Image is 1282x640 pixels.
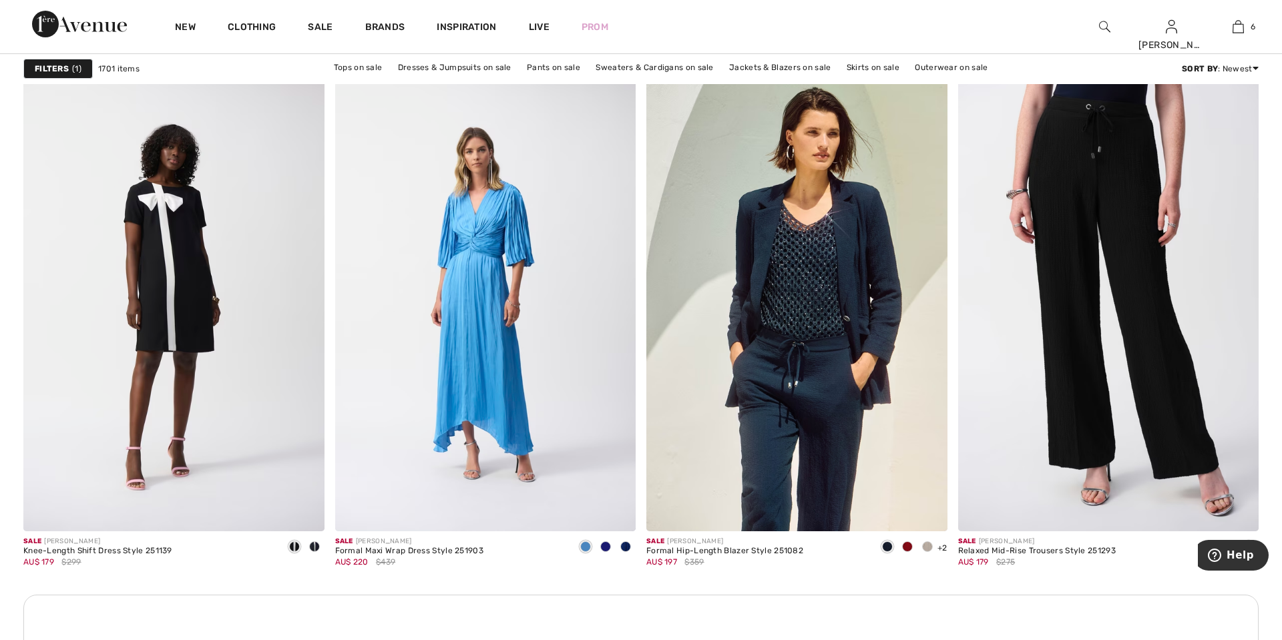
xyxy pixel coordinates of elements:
[437,21,496,35] span: Inspiration
[589,59,720,76] a: Sweaters & Cardigans on sale
[304,537,325,559] div: Midnight Blue/Vanilla
[391,59,518,76] a: Dresses & Jumpsuits on sale
[958,537,976,545] span: Sale
[1239,537,1259,559] div: Black
[23,547,172,556] div: Knee-Length Shift Dress Style 251139
[646,557,677,567] span: AU$ 197
[646,80,947,531] img: Formal Hip-Length Blazer Style 251082. Midnight Blue
[23,557,54,567] span: AU$ 179
[35,63,69,75] strong: Filters
[958,80,1259,531] img: Relaxed Mid-Rise Trousers Style 251293. Midnight Blue
[32,11,127,37] img: 1ère Avenue
[576,537,596,559] div: Coastal blue
[908,59,994,76] a: Outerwear on sale
[958,547,1116,556] div: Relaxed Mid-Rise Trousers Style 251293
[616,537,636,559] div: Royal Sapphire 163
[596,537,616,559] div: Midnight Blue
[1251,21,1255,33] span: 6
[996,556,1015,568] span: $275
[335,537,353,545] span: Sale
[335,537,484,547] div: [PERSON_NAME]
[335,557,369,567] span: AU$ 220
[646,537,664,545] span: Sale
[175,21,196,35] a: New
[722,59,838,76] a: Jackets & Blazers on sale
[23,537,172,547] div: [PERSON_NAME]
[684,556,704,568] span: $359
[72,63,81,75] span: 1
[23,80,325,531] img: Knee-Length Shift Dress Style 251139. Black/Vanilla
[284,537,304,559] div: Black/Vanilla
[1198,540,1269,573] iframe: Opens a widget where you can find more information
[1233,19,1244,35] img: My Bag
[529,20,550,34] a: Live
[23,537,41,545] span: Sale
[958,537,1116,547] div: [PERSON_NAME]
[646,547,803,556] div: Formal Hip-Length Blazer Style 251082
[327,59,389,76] a: Tops on sale
[61,556,81,568] span: $299
[1166,20,1177,33] a: Sign In
[840,59,906,76] a: Skirts on sale
[1182,64,1218,73] strong: Sort By
[958,557,989,567] span: AU$ 179
[1182,63,1259,75] div: : Newest
[582,20,608,34] a: Prom
[1166,19,1177,35] img: My Info
[376,556,395,568] span: $439
[897,537,917,559] div: Radiant red
[1219,537,1239,559] div: Midnight Blue
[335,547,484,556] div: Formal Maxi Wrap Dress Style 251903
[917,537,937,559] div: Moonstone
[335,80,636,531] img: Formal Maxi Wrap Dress Style 251903. Coastal blue
[937,543,947,553] span: +2
[1205,19,1271,35] a: 6
[520,59,587,76] a: Pants on sale
[1138,38,1204,52] div: [PERSON_NAME]
[228,21,276,35] a: Clothing
[365,21,405,35] a: Brands
[308,21,333,35] a: Sale
[877,537,897,559] div: Midnight Blue
[1099,19,1110,35] img: search the website
[646,537,803,547] div: [PERSON_NAME]
[98,63,140,75] span: 1701 items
